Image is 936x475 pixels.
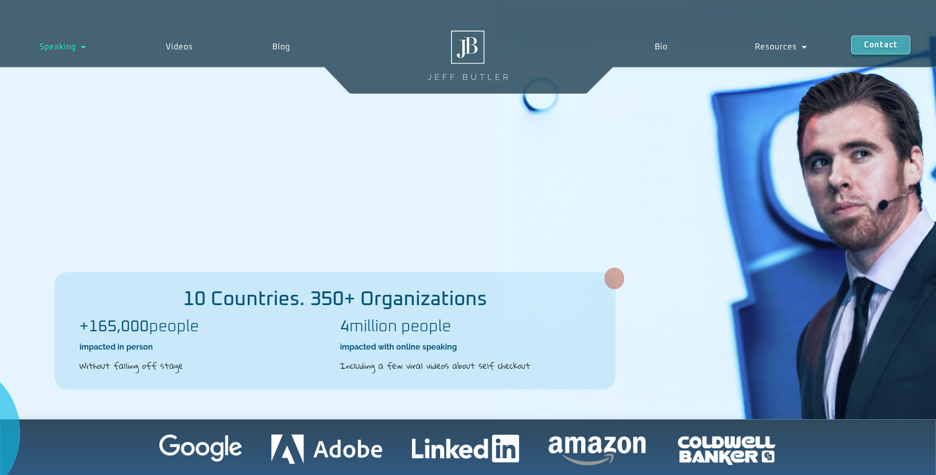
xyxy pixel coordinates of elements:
[611,36,711,58] a: Bio
[851,36,910,54] a: Contact
[611,36,851,58] nav: Menu
[233,36,330,58] a: Blog
[126,36,233,58] a: Videos
[864,41,898,49] span: Contact
[79,319,330,335] h2: people
[340,359,591,372] h2: Including a few viral videos about self checkout
[79,359,330,372] h2: Without falling off stage
[79,342,330,353] h2: impacted in person
[340,319,349,335] b: 4
[340,319,591,335] h2: million people
[711,36,851,58] a: Resources
[340,342,591,353] h2: impacted with online speaking
[55,289,615,309] h2: 10 Countries. 350+ Organizations
[79,319,149,335] b: +165,000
